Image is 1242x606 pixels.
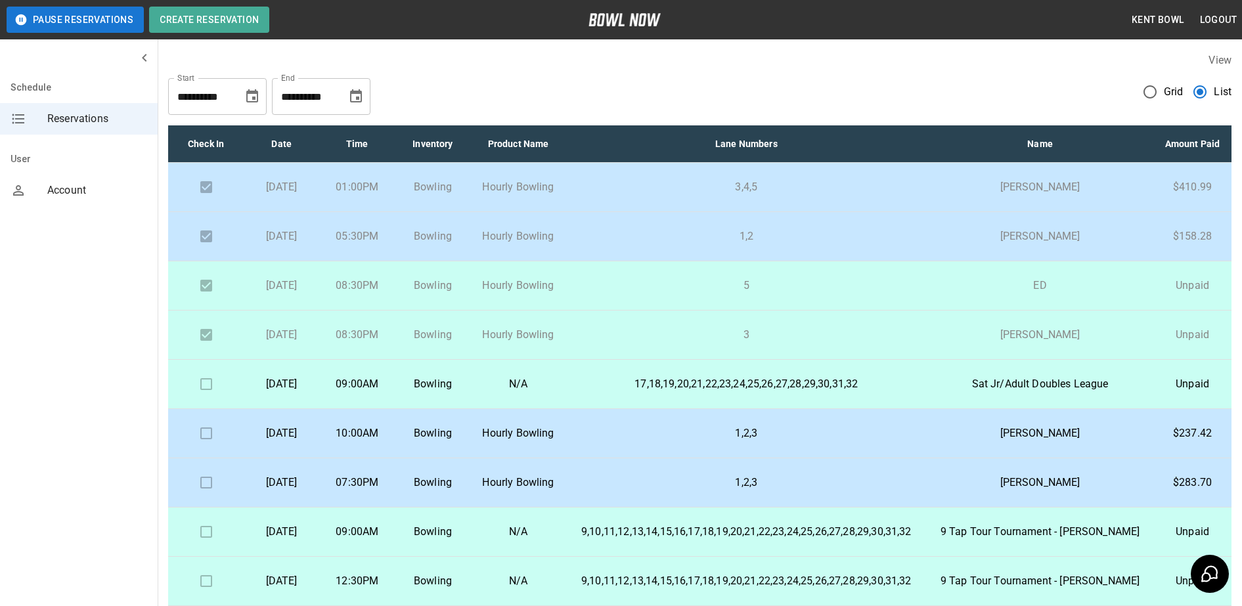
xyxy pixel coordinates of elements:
[330,475,384,490] p: 07:30PM
[937,524,1143,540] p: 9 Tap Tour Tournament - [PERSON_NAME]
[1164,278,1221,293] p: Unpaid
[319,125,395,163] th: Time
[405,573,460,589] p: Bowling
[481,376,556,392] p: N/A
[937,573,1143,589] p: 9 Tap Tour Tournament - [PERSON_NAME]
[330,573,384,589] p: 12:30PM
[481,228,556,244] p: Hourly Bowling
[577,573,917,589] p: 9,10,11,12,13,14,15,16,17,18,19,20,21,22,23,24,25,26,27,28,29,30,31,32
[1164,524,1221,540] p: Unpaid
[1126,8,1189,32] button: Kent Bowl
[254,278,309,293] p: [DATE]
[937,327,1143,343] p: [PERSON_NAME]
[481,573,556,589] p: N/A
[1164,425,1221,441] p: $237.42
[1164,228,1221,244] p: $158.28
[405,376,460,392] p: Bowling
[471,125,566,163] th: Product Name
[330,524,384,540] p: 09:00AM
[405,475,460,490] p: Bowling
[1164,475,1221,490] p: $283.70
[395,125,470,163] th: Inventory
[1164,84,1184,100] span: Grid
[1164,573,1221,589] p: Unpaid
[481,278,556,293] p: Hourly Bowling
[1214,84,1231,100] span: List
[1164,327,1221,343] p: Unpaid
[481,179,556,195] p: Hourly Bowling
[330,376,384,392] p: 09:00AM
[577,179,917,195] p: 3,4,5
[168,125,244,163] th: Check In
[254,475,309,490] p: [DATE]
[566,125,927,163] th: Lane Numbers
[577,327,917,343] p: 3
[1209,54,1231,66] label: View
[330,228,384,244] p: 05:30PM
[577,376,917,392] p: 17,18,19,20,21,22,23,24,25,26,27,28,29,30,31,32
[254,376,309,392] p: [DATE]
[481,475,556,490] p: Hourly Bowling
[577,425,917,441] p: 1,2,3
[330,425,384,441] p: 10:00AM
[937,475,1143,490] p: [PERSON_NAME]
[1195,8,1242,32] button: Logout
[330,278,384,293] p: 08:30PM
[937,376,1143,392] p: Sat Jr/Adult Doubles League
[577,524,917,540] p: 9,10,11,12,13,14,15,16,17,18,19,20,21,22,23,24,25,26,27,28,29,30,31,32
[330,327,384,343] p: 08:30PM
[405,524,460,540] p: Bowling
[405,327,460,343] p: Bowling
[927,125,1153,163] th: Name
[149,7,269,33] button: Create Reservation
[254,524,309,540] p: [DATE]
[239,83,265,110] button: Choose date, selected date is Aug 22, 2025
[937,179,1143,195] p: [PERSON_NAME]
[937,228,1143,244] p: [PERSON_NAME]
[577,475,917,490] p: 1,2,3
[481,524,556,540] p: N/A
[405,278,460,293] p: Bowling
[343,83,369,110] button: Choose date, selected date is Sep 22, 2025
[254,573,309,589] p: [DATE]
[254,228,309,244] p: [DATE]
[481,425,556,441] p: Hourly Bowling
[577,278,917,293] p: 5
[1164,376,1221,392] p: Unpaid
[1153,125,1231,163] th: Amount Paid
[254,179,309,195] p: [DATE]
[254,327,309,343] p: [DATE]
[588,13,661,26] img: logo
[481,327,556,343] p: Hourly Bowling
[405,425,460,441] p: Bowling
[577,228,917,244] p: 1,2
[254,425,309,441] p: [DATE]
[330,179,384,195] p: 01:00PM
[405,228,460,244] p: Bowling
[47,111,147,127] span: Reservations
[7,7,144,33] button: Pause Reservations
[47,183,147,198] span: Account
[405,179,460,195] p: Bowling
[937,278,1143,293] p: ED
[244,125,319,163] th: Date
[937,425,1143,441] p: [PERSON_NAME]
[1164,179,1221,195] p: $410.99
